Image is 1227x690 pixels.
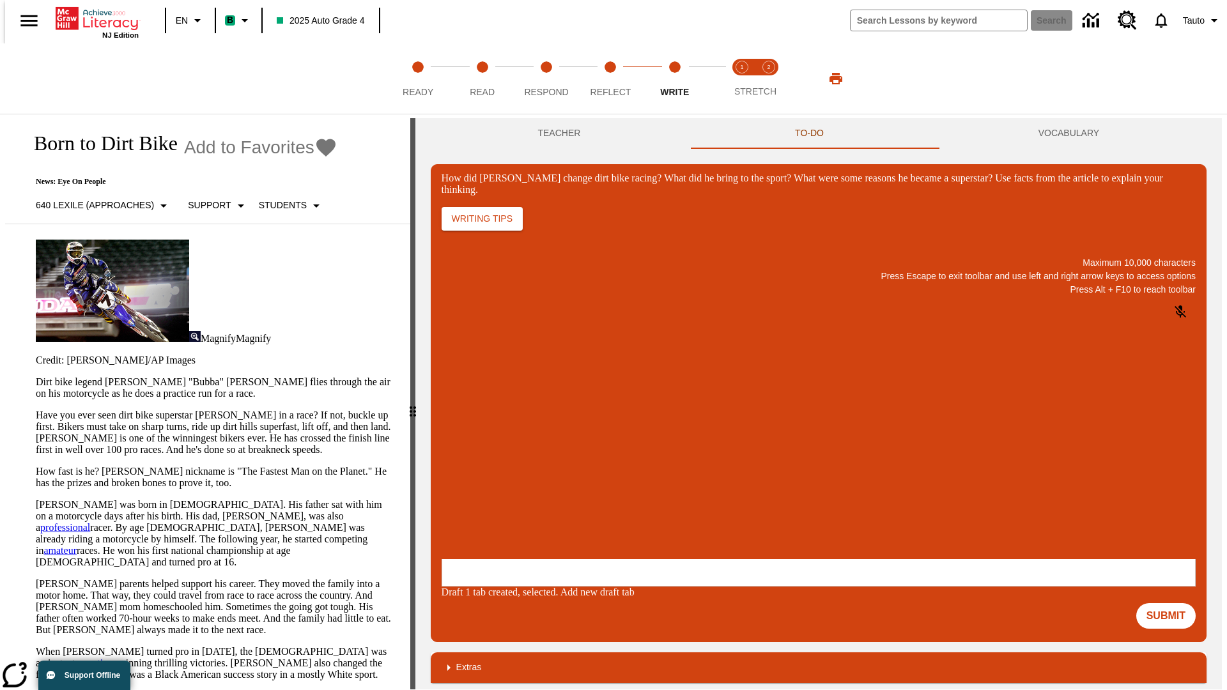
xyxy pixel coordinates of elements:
[5,10,187,33] p: One change [PERSON_NAME] brought to dirt bike racing was…
[442,586,1196,598] div: Draft 1 tab created, selected. Add new draft tab
[524,87,568,97] span: Respond
[638,43,712,114] button: Write step 5 of 5
[38,661,130,690] button: Support Offline
[20,132,178,155] h1: Born to Dirt Bike
[931,118,1207,149] button: VOCABULARY
[188,199,231,212] p: Support
[381,43,455,114] button: Ready step 1 of 5
[259,199,307,212] p: Students
[36,578,395,636] p: [PERSON_NAME] parents helped support his career. They moved the family into a motor home. That wa...
[470,87,495,97] span: Read
[456,661,482,674] p: Extras
[1110,3,1145,38] a: Resource Center, Will open in new tab
[442,283,1196,296] p: Press Alt + F10 to reach toolbar
[43,545,77,556] a: amateur
[220,9,258,32] button: Boost Class color is mint green. Change class color
[36,240,189,342] img: Motocross racer James Stewart flies through the air on his dirt bike.
[36,499,395,568] p: [PERSON_NAME] was born in [DEMOGRAPHIC_DATA]. His father sat with him on a motorcycle days after ...
[36,355,395,366] p: Credit: [PERSON_NAME]/AP Images
[36,199,154,212] p: 640 Lexile (Approaches)
[740,64,743,70] text: 1
[40,522,90,533] a: professional
[236,333,271,344] span: Magnify
[65,671,120,680] span: Support Offline
[1183,14,1205,27] span: Tauto
[5,118,410,683] div: reading
[1178,9,1227,32] button: Profile/Settings
[509,43,583,114] button: Respond step 3 of 5
[1075,3,1110,38] a: Data Center
[201,333,236,344] span: Magnify
[75,657,114,668] a: sensation
[442,270,1196,283] p: Press Escape to exit toolbar and use left and right arrow keys to access options
[170,9,211,32] button: Language: EN, Select a language
[184,136,337,158] button: Add to Favorites - Born to Dirt Bike
[254,194,329,217] button: Select Student
[1145,4,1178,37] a: Notifications
[410,118,415,689] div: Press Enter or Spacebar and then press right and left arrow keys to move the slider
[183,194,253,217] button: Scaffolds, Support
[431,118,1207,149] div: Instructional Panel Tabs
[723,43,760,114] button: Stretch Read step 1 of 2
[442,172,1196,195] div: How did [PERSON_NAME] change dirt bike racing? What did he bring to the sport? What were some rea...
[851,10,1027,31] input: search field
[10,2,48,40] button: Open side menu
[1165,296,1196,327] button: Click to activate and allow voice recognition
[403,87,433,97] span: Ready
[431,118,688,149] button: Teacher
[660,87,689,97] span: Write
[1136,603,1196,629] button: Submit
[815,67,856,90] button: Print
[184,137,314,158] span: Add to Favorites
[277,14,365,27] span: 2025 Auto Grade 4
[31,194,176,217] button: Select Lexile, 640 Lexile (Approaches)
[5,10,187,33] body: How did Stewart change dirt bike racing? What did he bring to the sport? What were some reasons h...
[36,466,395,489] p: How fast is he? [PERSON_NAME] nickname is "The Fastest Man on the Planet." He has the prizes and ...
[189,331,201,342] img: Magnify
[750,43,787,114] button: Stretch Respond step 2 of 2
[767,64,770,70] text: 2
[590,87,631,97] span: Reflect
[573,43,647,114] button: Reflect step 4 of 5
[445,43,519,114] button: Read step 2 of 5
[431,652,1207,683] div: Extras
[20,177,337,187] p: News: Eye On People
[442,256,1196,270] p: Maximum 10,000 characters
[36,410,395,456] p: Have you ever seen dirt bike superstar [PERSON_NAME] in a race? If not, buckle up first. Bikers m...
[688,118,931,149] button: TO-DO
[36,376,395,399] p: Dirt bike legend [PERSON_NAME] "Bubba" [PERSON_NAME] flies through the air on his motorcycle as h...
[415,118,1222,689] div: activity
[176,14,188,27] span: EN
[442,207,523,231] button: Writing Tips
[56,4,139,39] div: Home
[734,86,776,96] span: STRETCH
[227,12,233,28] span: B
[36,646,395,680] p: When [PERSON_NAME] turned pro in [DATE], the [DEMOGRAPHIC_DATA] was an instant , winning thrillin...
[102,31,139,39] span: NJ Edition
